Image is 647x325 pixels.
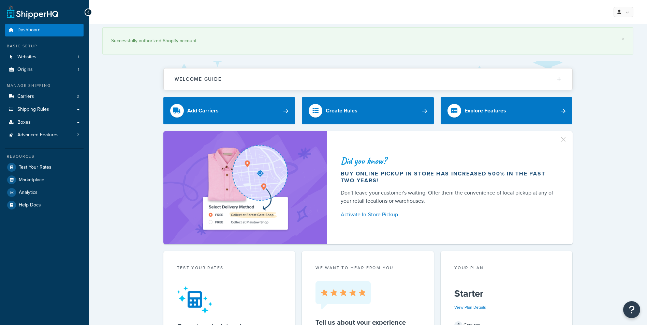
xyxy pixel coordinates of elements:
span: Origins [17,67,33,73]
span: Analytics [19,190,38,196]
li: Websites [5,51,84,63]
div: Create Rules [326,106,357,115]
span: Websites [17,54,36,60]
span: 3 [77,94,79,99]
div: Basic Setup [5,43,84,49]
div: Successfully authorized Shopify account [111,36,624,46]
a: Analytics [5,186,84,199]
a: Advanced Features2 [5,129,84,141]
li: Advanced Features [5,129,84,141]
div: Manage Shipping [5,83,84,89]
a: Origins1 [5,63,84,76]
a: Dashboard [5,24,84,36]
a: View Plan Details [454,304,486,310]
h2: Welcome Guide [175,77,222,82]
a: Carriers3 [5,90,84,103]
span: Marketplace [19,177,44,183]
div: Buy online pickup in store has increased 500% in the past two years! [341,170,556,184]
span: Shipping Rules [17,107,49,112]
h5: Starter [454,288,559,299]
a: Marketplace [5,174,84,186]
span: Dashboard [17,27,41,33]
span: Carriers [17,94,34,99]
div: Your Plan [454,265,559,273]
a: Explore Features [441,97,573,124]
div: Test your rates [177,265,282,273]
img: ad-shirt-map-b0359fc47e01cab431d101c4b569394f6a03f54285957d908178d52f29eb9668.png [183,141,307,234]
a: Test Your Rates [5,161,84,173]
a: Boxes [5,116,84,129]
span: 1 [78,67,79,73]
span: Test Your Rates [19,165,52,170]
span: Help Docs [19,202,41,208]
li: Carriers [5,90,84,103]
span: Boxes [17,120,31,125]
a: × [622,36,624,42]
button: Open Resource Center [623,301,640,318]
a: Add Carriers [163,97,295,124]
a: Activate In-Store Pickup [341,210,556,219]
a: Help Docs [5,199,84,211]
button: Welcome Guide [164,68,572,90]
div: Add Carriers [187,106,219,115]
li: Origins [5,63,84,76]
div: Resources [5,154,84,159]
p: we want to hear from you [315,265,420,271]
a: Websites1 [5,51,84,63]
a: Create Rules [302,97,434,124]
span: 1 [78,54,79,60]
div: Explore Features [465,106,506,115]
span: Advanced Features [17,132,59,138]
div: Did you know? [341,156,556,166]
span: 2 [77,132,79,138]
a: Shipping Rules [5,103,84,116]
div: Don't leave your customer's waiting. Offer them the convenience of local pickup at any of your re... [341,189,556,205]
